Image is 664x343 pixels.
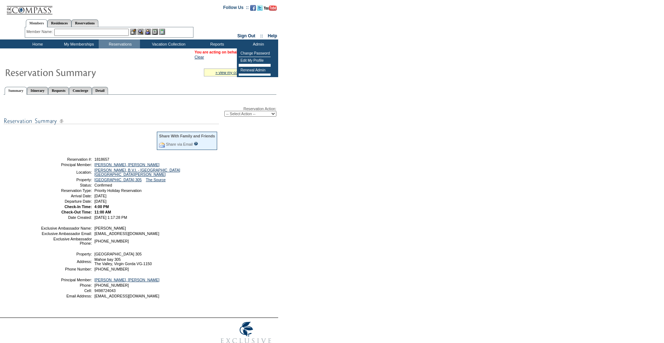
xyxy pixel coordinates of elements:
td: Reports [196,39,237,48]
td: Renewal Admin [239,67,271,74]
span: [EMAIL_ADDRESS][DOMAIN_NAME] [94,294,159,298]
a: Detail [92,87,108,94]
a: [PERSON_NAME], [PERSON_NAME] [94,163,159,167]
span: [EMAIL_ADDRESS][DOMAIN_NAME] [94,231,159,236]
img: b_edit.gif [130,29,136,35]
a: » view my contract utilization [215,70,264,75]
span: [GEOGRAPHIC_DATA] 305 [94,252,142,256]
td: Admin [237,39,278,48]
a: Follow us on Twitter [257,7,263,11]
td: Status: [41,183,92,187]
a: Sign Out [237,33,255,38]
strong: Check-Out Time: [61,210,92,214]
a: Subscribe to our YouTube Channel [264,7,277,11]
div: Share With Family and Friends [159,134,215,138]
span: Mahoe bay 305 The Valley, Virgin Gorda VG-1150 [94,257,152,266]
a: Reservations [71,19,98,27]
a: [PERSON_NAME], B.V.I. - [GEOGRAPHIC_DATA] [GEOGRAPHIC_DATA][PERSON_NAME] [94,168,180,177]
td: Exclusive Ambassador Name: [41,226,92,230]
img: View [137,29,144,35]
img: Impersonate [145,29,151,35]
a: Members [26,19,48,27]
span: Confirmed [94,183,112,187]
input: What is this? [194,142,198,146]
span: [DATE] 1:17:28 PM [94,215,127,220]
img: Subscribe to our YouTube Channel [264,5,277,11]
a: Itinerary [27,87,48,94]
td: Location: [41,168,92,177]
a: Help [268,33,277,38]
td: Email Address: [41,294,92,298]
div: Member Name: [27,29,54,35]
span: You are acting on behalf of: [195,50,277,54]
td: Property: [41,252,92,256]
img: Follow us on Twitter [257,5,263,11]
span: [PERSON_NAME] [94,226,126,230]
td: Principal Member: [41,278,92,282]
td: Edit My Profile [239,57,271,64]
td: Exclusive Ambassador Phone: [41,237,92,245]
td: Home [16,39,57,48]
a: Residences [47,19,71,27]
span: [PHONE_NUMBER] [94,239,129,243]
a: Summary [5,87,27,95]
img: Reservaton Summary [5,65,148,79]
img: b_calculator.gif [159,29,165,35]
a: The Source [146,178,165,182]
td: Exclusive Ambassador Email: [41,231,92,236]
a: Share via Email [166,142,193,146]
span: 11:00 AM [94,210,111,214]
span: 1818657 [94,157,109,161]
span: [DATE] [94,194,107,198]
img: subTtlResSummary.gif [4,117,219,126]
td: Phone: [41,283,92,287]
a: Requests [48,87,69,94]
td: Date Created: [41,215,92,220]
td: Reservation Type: [41,188,92,193]
td: Reservation #: [41,157,92,161]
td: Follow Us :: [223,4,249,13]
td: Cell: [41,288,92,293]
span: [PHONE_NUMBER] [94,267,129,271]
span: 4:00 PM [94,205,109,209]
td: Departure Date: [41,199,92,203]
div: Reservation Action: [4,107,276,117]
td: Phone Number: [41,267,92,271]
span: [PHONE_NUMBER] [94,283,129,287]
span: Priority Holiday Reservation [94,188,141,193]
td: Arrival Date: [41,194,92,198]
td: Reservations [99,39,140,48]
a: Clear [195,55,204,59]
span: [DATE] [94,199,107,203]
a: [PERSON_NAME], [PERSON_NAME] [94,278,159,282]
a: Concierge [69,87,92,94]
td: Principal Member: [41,163,92,167]
td: My Memberships [57,39,99,48]
img: Become our fan on Facebook [250,5,256,11]
span: :: [260,33,263,38]
td: Vacation Collection [140,39,196,48]
a: Become our fan on Facebook [250,7,256,11]
img: Reservations [152,29,158,35]
td: Change Password [239,50,271,57]
span: 9498724043 [94,288,116,293]
strong: Check-In Time: [65,205,92,209]
td: Property: [41,178,92,182]
td: Address: [41,257,92,266]
a: [GEOGRAPHIC_DATA] 305 [94,178,142,182]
